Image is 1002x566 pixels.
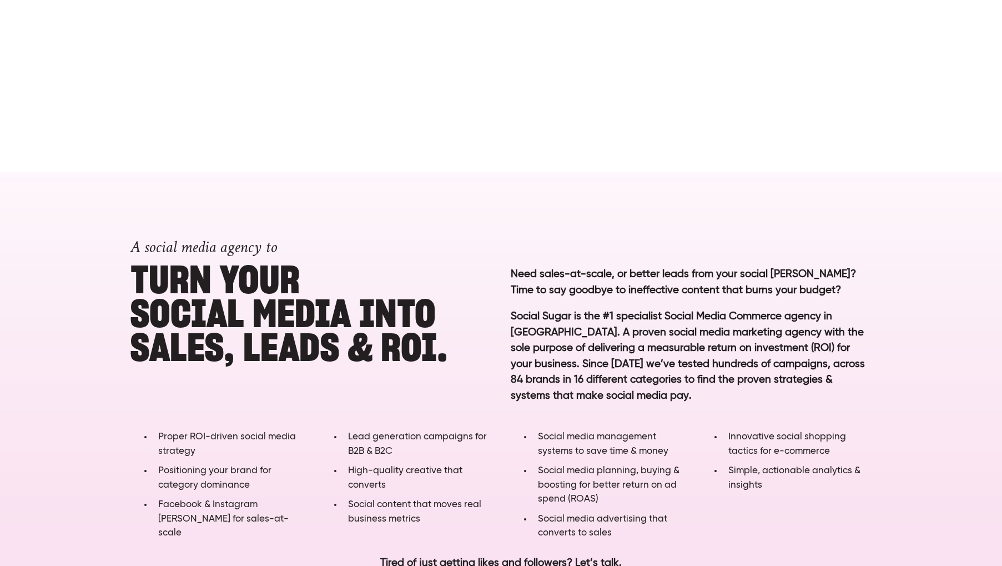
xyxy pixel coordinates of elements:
[130,237,277,258] span: A social media agency to
[538,432,668,456] span: Social media management systems to save time & money
[158,500,289,538] span: Facebook & Instagram [PERSON_NAME] for sales-at-scale
[348,466,462,490] span: High-quality creative that converts
[158,432,296,456] span: Proper ROI-driven social media strategy
[511,267,872,298] p: Need sales-at-scale, or better leads from your social [PERSON_NAME]? Time to say goodbye to ineff...
[538,514,667,538] span: Social media advertising that converts to sales
[728,466,860,490] span: Simple, actionable analytics & insights
[728,432,846,456] span: Innovative social shopping tactics for e-commerce
[511,309,872,420] p: Social Sugar is the #1 specialist Social Media Commerce agency in [GEOGRAPHIC_DATA]. A proven soc...
[348,432,487,456] span: Lead generation campaigns for B2B & B2C
[348,500,481,524] span: Social content that moves real business metrics
[158,466,271,490] span: Positioning your brand for category dominance
[130,222,492,365] h1: Turn YOUR SOCIAL MEDIA into SALES, LEADS & ROI.
[538,466,679,504] span: Social media planning, buying & boosting for better return on ad spend (ROAS)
